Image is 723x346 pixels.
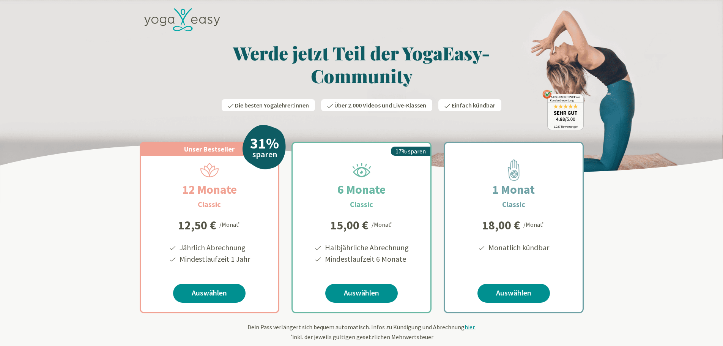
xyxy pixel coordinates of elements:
[198,199,221,210] h3: Classic
[178,242,250,253] li: Jährlich Abrechnung
[235,101,309,109] span: Die besten Yogalehrer:innen
[502,199,525,210] h3: Classic
[350,199,373,210] h3: Classic
[178,253,250,265] li: Mindestlaufzeit 1 Jahr
[140,322,584,341] div: Dein Pass verlängert sich bequem automatisch. Infos zu Kündigung und Abrechnung
[465,323,476,331] span: hier.
[487,242,549,253] li: Monatlich kündbar
[330,219,369,231] div: 15,00 €
[178,219,216,231] div: 12,50 €
[140,41,584,87] h1: Werde jetzt Teil der YogaEasy-Community
[477,284,550,303] a: Auswählen
[319,180,404,199] h2: 6 Monate
[324,253,409,265] li: Mindestlaufzeit 6 Monate
[334,101,426,109] span: Über 2.000 Videos und Live-Klassen
[250,136,279,151] div: 31%
[391,147,430,156] div: 17% sparen
[324,242,409,253] li: Halbjährliche Abrechnung
[252,151,277,158] span: sparen
[523,219,545,229] div: /Monat
[173,284,246,303] a: Auswählen
[452,101,495,109] span: Einfach kündbar
[184,145,235,153] span: Unser Bestseller
[219,219,241,229] div: /Monat
[325,284,398,303] a: Auswählen
[474,180,553,199] h2: 1 Monat
[290,333,433,341] span: inkl. der jeweils gültigen gesetzlichen Mehrwertsteuer
[542,90,584,130] img: ausgezeichnet_badge.png
[164,180,255,199] h2: 12 Monate
[372,219,393,229] div: /Monat
[482,219,520,231] div: 18,00 €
